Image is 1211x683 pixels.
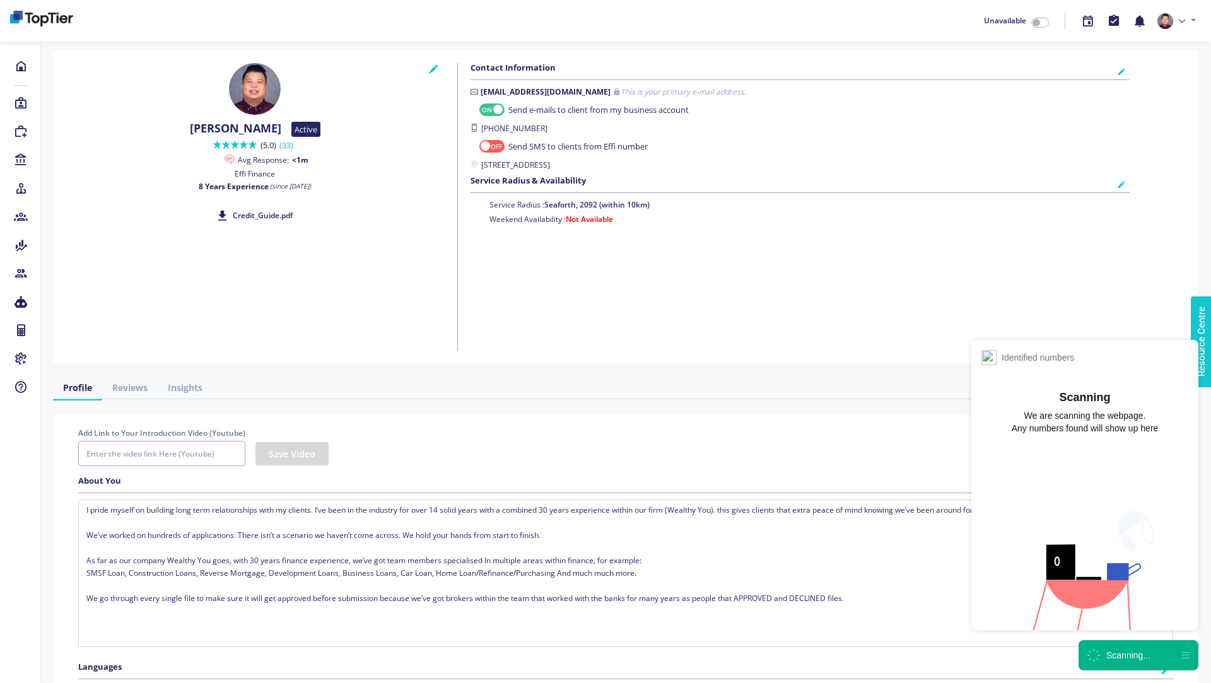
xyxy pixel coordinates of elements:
h5: Contact Information [471,63,556,73]
a: Insights [158,376,213,399]
img: e310ebdf-1855-410b-9d61-d1abdff0f2ad-637831748356285317.png [1157,13,1173,29]
label: Effi Finance [235,168,275,180]
label: Service Radius : [489,199,650,211]
h5: Service Radius & Availability [471,176,586,186]
h5: Languages [78,662,122,672]
label: [PHONE_NUMBER] [471,123,1130,134]
span: Active [291,122,320,137]
span: Send SMS to clients from Effi number [508,141,648,153]
label: [STREET_ADDRESS] [471,160,1130,171]
span: Resource Centre [11,3,81,18]
span: Unavailable [984,15,1026,26]
a: Profile [53,376,102,399]
b: Seaforth, 2092 (within 10km) [544,199,650,210]
b: [EMAIL_ADDRESS][DOMAIN_NAME] [481,86,611,98]
i: (since [DATE]) [270,182,311,191]
a: Credit_Guide.pdf [218,209,293,223]
a: Reviews [102,376,158,399]
small: This is your primary e-mail address. [621,86,746,98]
span: <1m [292,155,308,165]
h5: About You [78,476,121,486]
legend: Add Link to Your Introduction Video (Youtube) [78,427,245,439]
label: Weekend Availability : [489,214,650,225]
span: Send e-mails to client from my business account [508,104,689,117]
img: bd260d39-06d4-48c8-91ce-4964555bf2e4-638900413960370303.png [10,11,73,26]
span: Not Available [566,214,613,225]
p: 8 Years Experience [66,182,445,191]
input: Enter the video link Here (Youtube) [78,441,245,466]
span: (5.0) [260,139,296,151]
a: (33) [279,139,293,151]
img: e310ebdf-1855-410b-9d61-d1abdff0f2ad-637831748356285317.png [229,63,281,115]
button: Save Video [255,442,329,465]
span: Avg Response: [238,155,289,165]
h4: [PERSON_NAME] [190,122,281,136]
